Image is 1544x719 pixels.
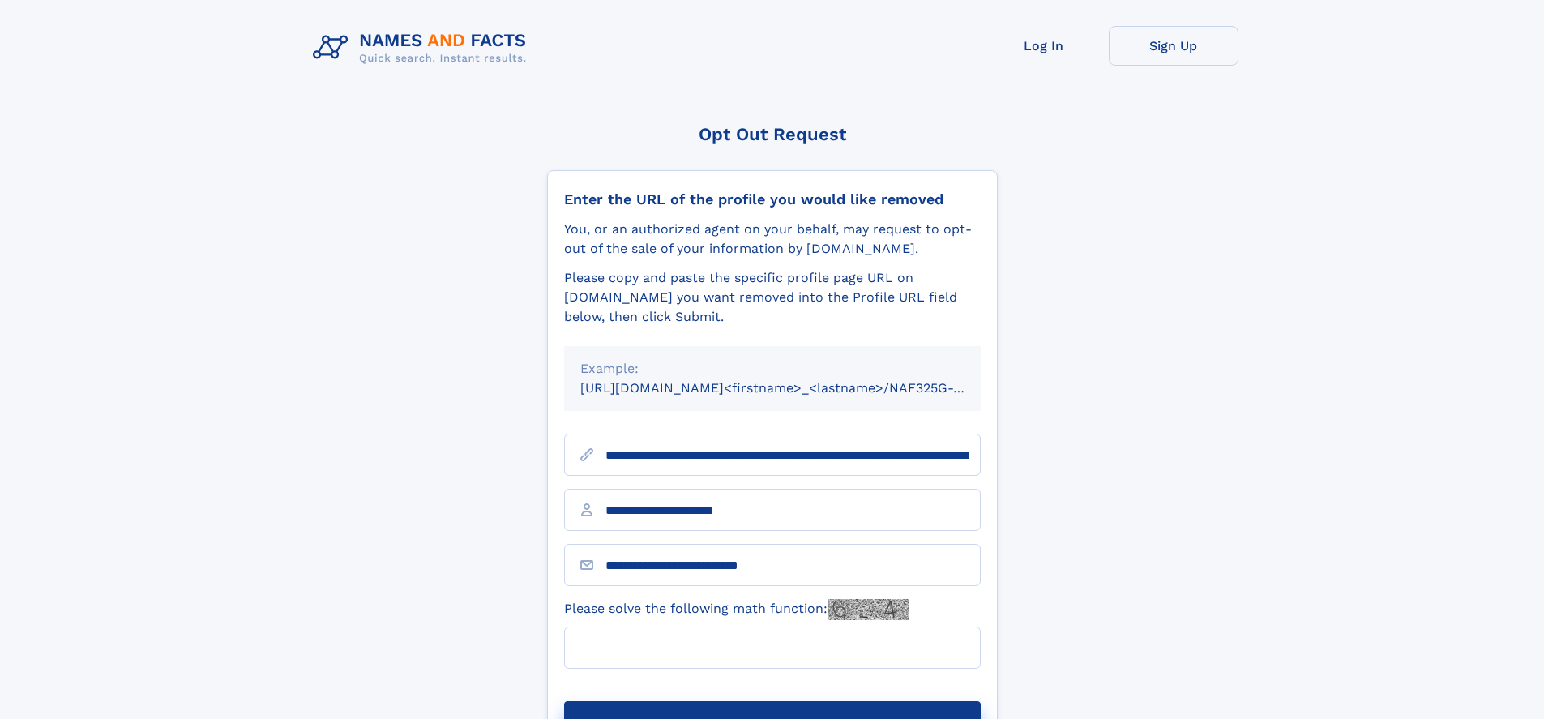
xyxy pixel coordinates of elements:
div: Opt Out Request [547,124,998,144]
div: Enter the URL of the profile you would like removed [564,190,981,208]
a: Sign Up [1109,26,1238,66]
div: Example: [580,359,964,379]
img: Logo Names and Facts [306,26,540,70]
small: [URL][DOMAIN_NAME]<firstname>_<lastname>/NAF325G-xxxxxxxx [580,380,1012,396]
div: You, or an authorized agent on your behalf, may request to opt-out of the sale of your informatio... [564,220,981,259]
a: Log In [979,26,1109,66]
div: Please copy and paste the specific profile page URL on [DOMAIN_NAME] you want removed into the Pr... [564,268,981,327]
label: Please solve the following math function: [564,599,909,620]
